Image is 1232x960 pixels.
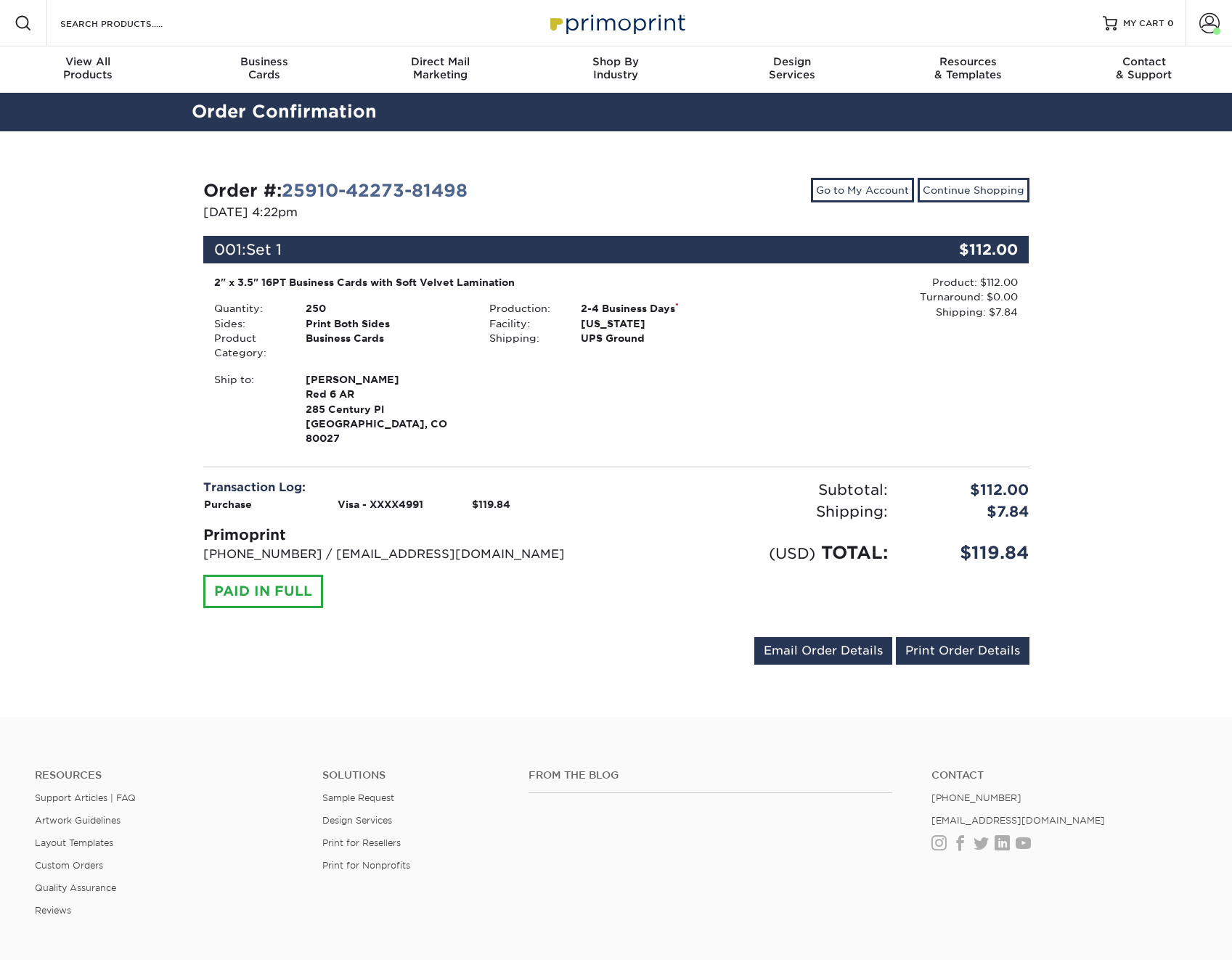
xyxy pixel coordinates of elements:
[35,815,121,826] a: Artwork Guidelines
[754,637,892,665] a: Email Order Details
[322,815,392,826] a: Design Services
[306,372,468,387] span: [PERSON_NAME]
[478,331,570,345] div: Shipping:
[35,792,136,803] a: Support Articles | FAQ
[35,905,71,916] a: Reviews
[35,882,116,893] a: Quality Assurance
[570,316,754,331] div: [US_STATE]
[528,55,703,68] span: Shop By
[570,301,754,316] div: 2-4 Business Days
[899,540,1040,566] div: $119.84
[616,479,899,501] div: Subtotal:
[811,178,914,202] a: Go to My Account
[322,860,410,871] a: Print for Nonprofits
[35,769,301,781] h4: Resources
[769,544,815,562] small: (USD)
[203,331,295,361] div: Product Category:
[892,236,1029,263] div: $112.00
[295,331,478,361] div: Business Cards
[528,55,703,81] div: Industry
[931,792,1021,803] a: [PHONE_NUMBER]
[918,178,1029,202] a: Continue Shopping
[754,275,1018,319] div: Product: $112.00 Turnaround: $0.00 Shipping: $7.84
[203,479,605,496] div: Transaction Log:
[880,46,1056,93] a: Resources& Templates
[880,55,1056,81] div: & Templates
[176,55,351,81] div: Cards
[214,275,743,290] div: 2" x 3.5" 16PT Business Cards with Soft Velvet Lamination
[59,15,200,32] input: SEARCH PRODUCTS.....
[338,499,423,510] strong: Visa - XXXX4991
[352,55,528,81] div: Marketing
[704,46,880,93] a: DesignServices
[352,55,528,68] span: Direct Mail
[176,46,351,93] a: BusinessCards
[821,542,888,563] span: TOTAL:
[203,524,605,546] div: Primoprint
[295,316,478,331] div: Print Both Sides
[478,301,570,316] div: Production:
[899,479,1040,501] div: $112.00
[203,546,605,563] p: [PHONE_NUMBER] / [EMAIL_ADDRESS][DOMAIN_NAME]
[931,815,1105,826] a: [EMAIL_ADDRESS][DOMAIN_NAME]
[246,241,282,258] span: Set 1
[203,372,295,446] div: Ship to:
[176,55,351,68] span: Business
[1056,55,1232,68] span: Contact
[528,46,703,93] a: Shop ByIndustry
[931,769,1197,781] a: Contact
[203,301,295,316] div: Quantity:
[880,55,1056,68] span: Resources
[203,316,295,331] div: Sides:
[322,769,506,781] h4: Solutions
[1123,17,1164,30] span: MY CART
[203,180,468,201] strong: Order #:
[1056,55,1232,81] div: & Support
[203,204,605,221] p: [DATE] 4:22pm
[203,575,323,608] div: PAID IN FULL
[529,769,892,781] h4: From the Blog
[899,501,1040,522] div: $7.84
[35,837,113,848] a: Layout Templates
[306,387,468,401] span: Red 6 AR
[1167,18,1174,28] span: 0
[204,499,252,510] strong: Purchase
[181,99,1052,126] h2: Order Confirmation
[704,55,880,68] span: Design
[35,860,103,871] a: Custom Orders
[704,55,880,81] div: Services
[544,7,689,38] img: Primoprint
[478,316,570,331] div: Facility:
[295,301,478,316] div: 250
[322,837,401,848] a: Print for Resellers
[203,236,892,263] div: 001:
[282,180,468,201] a: 25910-42273-81498
[570,331,754,345] div: UPS Ground
[306,402,468,417] span: 285 Century Pl
[472,499,510,510] strong: $119.84
[322,792,394,803] a: Sample Request
[896,637,1029,665] a: Print Order Details
[352,46,528,93] a: Direct MailMarketing
[306,372,468,445] strong: [GEOGRAPHIC_DATA], CO 80027
[616,501,899,522] div: Shipping:
[1056,46,1232,93] a: Contact& Support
